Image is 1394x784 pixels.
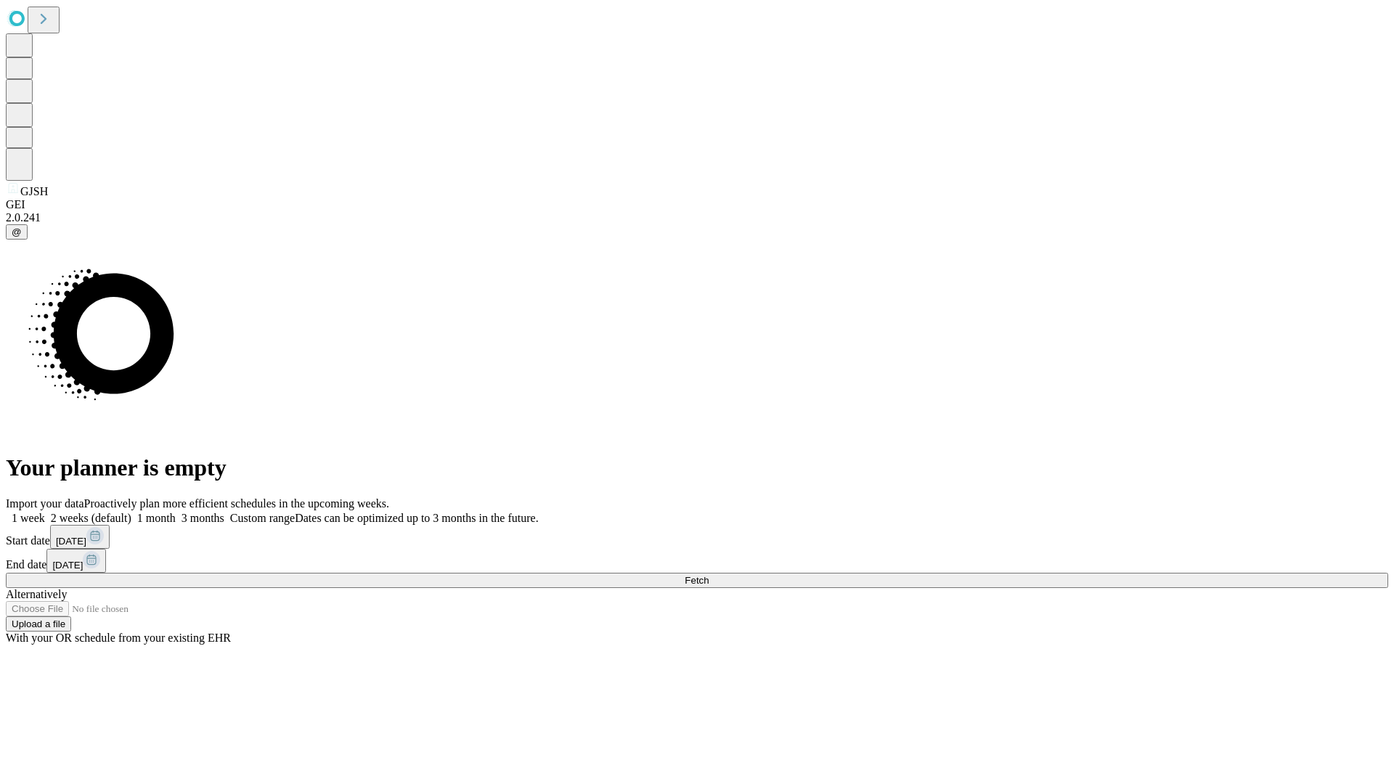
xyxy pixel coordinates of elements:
span: GJSH [20,185,48,197]
button: [DATE] [50,525,110,549]
div: 2.0.241 [6,211,1388,224]
span: 1 week [12,512,45,524]
span: Dates can be optimized up to 3 months in the future. [295,512,538,524]
button: Upload a file [6,616,71,632]
button: @ [6,224,28,240]
span: Fetch [685,575,709,586]
h1: Your planner is empty [6,454,1388,481]
div: End date [6,549,1388,573]
span: Alternatively [6,588,67,600]
span: @ [12,226,22,237]
span: 3 months [182,512,224,524]
span: With your OR schedule from your existing EHR [6,632,231,644]
span: Proactively plan more efficient schedules in the upcoming weeks. [84,497,389,510]
button: [DATE] [46,549,106,573]
div: Start date [6,525,1388,549]
div: GEI [6,198,1388,211]
span: Import your data [6,497,84,510]
span: 2 weeks (default) [51,512,131,524]
span: [DATE] [52,560,83,571]
span: 1 month [137,512,176,524]
button: Fetch [6,573,1388,588]
span: [DATE] [56,536,86,547]
span: Custom range [230,512,295,524]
